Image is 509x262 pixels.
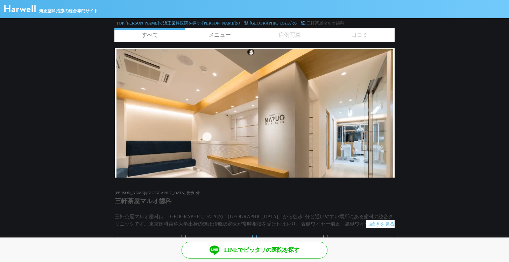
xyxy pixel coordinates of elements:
[185,235,253,261] img: feature-labial-braces-on-large-de38ea8d.png
[327,235,394,261] img: feature-pediatric-on-large-8aa5299e.png
[250,21,305,26] a: [GEOGRAPHIC_DATA]の一覧
[366,220,395,228] span: ...続きを見る
[182,242,327,258] a: LINEでピッタリの医院を探す
[116,21,124,26] a: TOP
[256,235,324,261] img: feature-lingual-braces-on-large-c8e481d2.png
[306,21,344,26] span: 三軒茶屋マルオ歯科
[4,5,36,12] img: ハーウェル
[115,213,395,235] p: 三軒茶屋マルオ歯科は、[GEOGRAPHIC_DATA]の「[GEOGRAPHIC_DATA]」から徒歩1分と通いやすい場所にある歯科の総合クリニックです。東京医科歯科大学出身の矯正治療認定医が...
[255,28,325,42] span: 症例写真
[126,21,201,26] a: [PERSON_NAME]で矯正歯科医院を探す
[39,8,98,14] span: 矯正歯科治療の総合専門サイト
[115,235,182,261] img: feature-clear-aligner-on-large-ecdec711.png
[185,28,255,42] a: メニュー
[115,18,395,28] div: › › › ›
[115,48,395,178] img: 三軒茶屋マルオ歯科イメージ写真
[114,28,185,42] a: すべて
[325,28,395,42] span: 口コミ
[115,196,395,206] h1: 三軒茶屋マルオ歯科
[202,21,248,26] a: [PERSON_NAME]の一覧
[4,7,36,13] a: ハーウェル
[115,189,395,196] div: [PERSON_NAME]/[GEOGRAPHIC_DATA] 徒歩1分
